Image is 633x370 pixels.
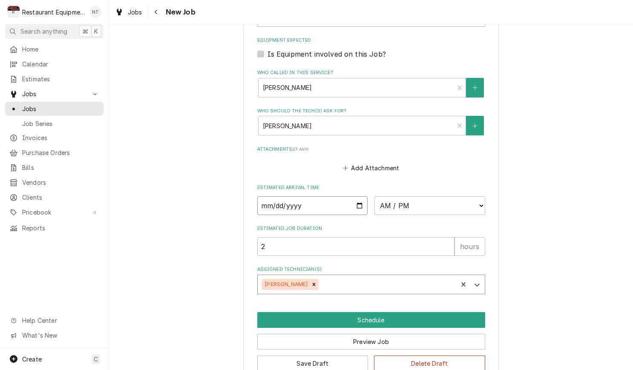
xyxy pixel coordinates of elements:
[257,334,485,350] button: Preview Job
[257,37,485,59] div: Equipment Expected
[8,6,20,18] div: R
[22,89,86,98] span: Jobs
[268,49,386,59] label: Is Equipment involved on this Job?
[466,78,484,98] button: Create New Contact
[22,331,98,340] span: What's New
[22,119,99,128] span: Job Series
[128,8,142,17] span: Jobs
[257,225,485,255] div: Estimated Job Duration
[257,69,485,97] div: Who called in this service?
[257,196,368,215] input: Date
[22,208,86,217] span: Pricebook
[5,175,104,189] a: Vendors
[5,57,104,71] a: Calendar
[257,108,485,115] label: Who should the tech(s) ask for?
[257,266,485,294] div: Assigned Technician(s)
[5,102,104,116] a: Jobs
[94,355,98,364] span: C
[5,328,104,342] a: Go to What's New
[341,162,401,174] button: Add Attachment
[22,193,99,202] span: Clients
[257,69,485,76] label: Who called in this service?
[22,133,99,142] span: Invoices
[257,184,485,191] label: Estimated Arrival Time
[5,117,104,131] a: Job Series
[257,225,485,232] label: Estimated Job Duration
[292,147,308,152] span: ( if any )
[94,27,98,36] span: K
[20,27,67,36] span: Search anything
[22,356,42,363] span: Create
[257,312,485,328] button: Schedule
[89,6,101,18] div: NT
[22,104,99,113] span: Jobs
[262,279,309,290] div: [PERSON_NAME]
[22,148,99,157] span: Purchase Orders
[163,6,196,18] span: New Job
[5,87,104,101] a: Go to Jobs
[472,85,478,91] svg: Create New Contact
[257,312,485,328] div: Button Group Row
[82,27,88,36] span: ⌘
[22,60,99,69] span: Calendar
[5,72,104,86] a: Estimates
[455,237,485,256] div: hours
[374,196,485,215] select: Time Select
[5,131,104,145] a: Invoices
[5,146,104,160] a: Purchase Orders
[309,279,319,290] div: Remove Dakota Arthur
[150,5,163,19] button: Navigate back
[257,146,485,153] label: Attachments
[472,123,478,129] svg: Create New Contact
[5,190,104,204] a: Clients
[22,45,99,54] span: Home
[112,5,146,19] a: Jobs
[5,205,104,219] a: Go to Pricebook
[466,116,484,135] button: Create New Contact
[22,163,99,172] span: Bills
[257,37,485,44] label: Equipment Expected
[22,316,98,325] span: Help Center
[5,313,104,327] a: Go to Help Center
[5,221,104,235] a: Reports
[22,75,99,83] span: Estimates
[5,161,104,175] a: Bills
[257,146,485,174] div: Attachments
[22,224,99,232] span: Reports
[89,6,101,18] div: Nick Tussey's Avatar
[257,328,485,350] div: Button Group Row
[257,108,485,135] div: Who should the tech(s) ask for?
[257,184,485,215] div: Estimated Arrival Time
[8,6,20,18] div: Restaurant Equipment Diagnostics's Avatar
[5,42,104,56] a: Home
[5,24,104,39] button: Search anything⌘K
[257,266,485,273] label: Assigned Technician(s)
[22,8,85,17] div: Restaurant Equipment Diagnostics
[22,178,99,187] span: Vendors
